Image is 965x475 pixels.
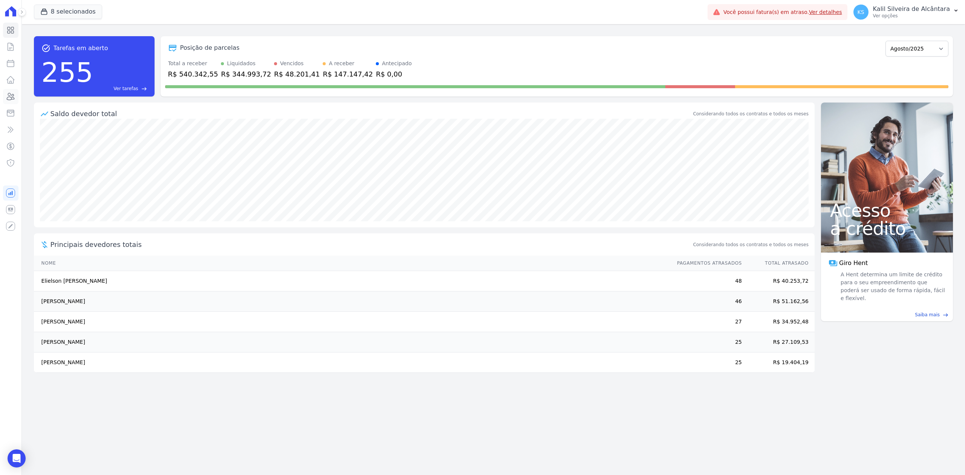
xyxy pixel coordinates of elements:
td: R$ 34.952,48 [742,312,815,332]
span: task_alt [41,44,51,53]
a: Ver tarefas east [96,85,147,92]
a: Ver detalhes [809,9,842,15]
th: Nome [34,256,670,271]
span: Ver tarefas [113,85,138,92]
td: R$ 40.253,72 [742,271,815,291]
div: A receber [329,60,354,67]
th: Total Atrasado [742,256,815,271]
div: R$ 147.147,42 [323,69,373,79]
td: [PERSON_NAME] [34,312,670,332]
div: R$ 540.342,55 [168,69,218,79]
td: [PERSON_NAME] [34,352,670,373]
div: Considerando todos os contratos e todos os meses [693,110,809,117]
p: Kalil Silveira de Alcântara [873,5,950,13]
button: KS Kalil Silveira de Alcântara Ver opções [847,2,965,23]
td: 25 [670,332,742,352]
span: east [943,312,948,318]
span: Considerando todos os contratos e todos os meses [693,241,809,248]
td: 46 [670,291,742,312]
td: [PERSON_NAME] [34,332,670,352]
td: R$ 27.109,53 [742,332,815,352]
span: east [141,86,147,92]
div: Liquidados [227,60,256,67]
div: R$ 0,00 [376,69,412,79]
div: 255 [41,53,93,92]
span: Acesso [830,201,944,219]
td: 27 [670,312,742,332]
td: 25 [670,352,742,373]
span: a crédito [830,219,944,237]
div: Saldo devedor total [51,109,692,119]
div: R$ 344.993,72 [221,69,271,79]
button: 8 selecionados [34,5,102,19]
div: Posição de parcelas [180,43,240,52]
div: Vencidos [280,60,303,67]
span: KS [858,9,864,15]
div: Total a receber [168,60,218,67]
span: Você possui fatura(s) em atraso. [723,8,842,16]
span: Tarefas em aberto [54,44,108,53]
td: R$ 19.404,19 [742,352,815,373]
th: Pagamentos Atrasados [670,256,742,271]
span: A Hent determina um limite de crédito para o seu empreendimento que poderá ser usado de forma ráp... [839,271,945,302]
span: Saiba mais [915,311,940,318]
a: Saiba mais east [826,311,948,318]
td: [PERSON_NAME] [34,291,670,312]
span: Giro Hent [839,259,868,268]
td: 48 [670,271,742,291]
span: Principais devedores totais [51,239,692,250]
div: Open Intercom Messenger [8,449,26,467]
p: Ver opções [873,13,950,19]
div: R$ 48.201,41 [274,69,320,79]
div: Antecipado [382,60,412,67]
td: R$ 51.162,56 [742,291,815,312]
td: Elielson [PERSON_NAME] [34,271,670,291]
